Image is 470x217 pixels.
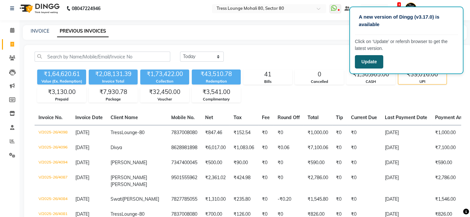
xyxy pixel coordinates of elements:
div: Voucher [141,97,189,102]
td: ₹90.00 [230,155,258,170]
div: ₹1,30,865.00 [347,70,395,79]
td: ₹0 [258,125,274,140]
span: [DATE] [75,145,89,150]
td: ₹0 [274,125,304,140]
span: 8 [397,2,401,7]
td: ₹424.98 [230,170,258,192]
td: ₹0 [347,170,381,192]
span: Last Payment Date [385,115,427,120]
span: [PERSON_NAME] [111,160,147,165]
div: Prepaid [38,97,86,102]
td: V/2025-26/4098 [35,125,71,140]
a: PREVIOUS INVOICES [57,25,109,37]
td: ₹0 [332,170,347,192]
div: CASH [347,79,395,85]
span: Tress [111,211,122,217]
span: [PERSON_NAME] [123,196,159,202]
div: UPI [398,79,447,85]
td: ₹2,786.00 [304,170,332,192]
td: 8628981898 [167,140,201,155]
td: -₹0.20 [274,192,304,207]
td: ₹0 [258,170,274,192]
span: Total [308,115,319,120]
span: Tax [234,115,242,120]
div: Package [89,97,137,102]
span: [DATE] [75,175,89,180]
span: Tip [336,115,343,120]
span: Swati [111,196,123,202]
td: ₹0 [347,155,381,170]
td: ₹1,545.80 [304,192,332,207]
td: [DATE] [381,155,431,170]
td: ₹6,017.00 [201,140,230,155]
span: [PERSON_NAME] [111,175,147,180]
td: ₹0 [332,140,347,155]
span: [DATE] [75,196,89,202]
div: ₹32,450.00 [141,87,189,97]
td: ₹2,361.02 [201,170,230,192]
td: ₹847.46 [201,125,230,140]
div: Invoice Total [89,79,138,84]
span: Client Name [111,115,138,120]
div: Bills [244,79,292,85]
span: [PERSON_NAME] [111,181,147,187]
td: 7827785055 [167,192,201,207]
div: ₹3,130.00 [38,87,86,97]
div: ₹2,08,131.39 [89,70,138,79]
td: ₹235.80 [230,192,258,207]
div: Cancelled [295,79,343,85]
a: 8 [395,6,399,11]
td: ₹7,100.06 [304,140,332,155]
td: ₹0 [347,140,381,155]
td: ₹1,000.00 [304,125,332,140]
div: 41 [244,70,292,79]
div: Collection [140,79,189,84]
span: Current Due [351,115,377,120]
td: ₹0 [347,192,381,207]
span: [DATE] [75,211,89,217]
span: Lounge-80 [122,130,144,135]
span: [DATE] [75,160,89,165]
span: Round Off [278,115,300,120]
td: [DATE] [381,170,431,192]
p: A new version of Dingg (v3.17.0) is available [359,13,454,28]
td: [DATE] [381,125,431,140]
td: ₹0 [332,192,347,207]
span: Lounge-80 [122,211,144,217]
div: Complimentary [192,97,240,102]
td: ₹0 [258,192,274,207]
img: Pardeep [405,3,417,14]
span: Net [205,115,213,120]
td: V/2025-26/4084 [35,192,71,207]
div: ₹39,016.00 [398,70,447,79]
td: ₹500.00 [201,155,230,170]
td: ₹0 [347,125,381,140]
td: ₹590.00 [304,155,332,170]
span: Tress [111,130,122,135]
td: ₹0 [258,155,274,170]
td: ₹152.54 [230,125,258,140]
td: ₹0.06 [274,140,304,155]
td: ₹1,083.06 [230,140,258,155]
td: 7837008080 [167,125,201,140]
div: ₹7,930.78 [89,87,137,97]
td: ₹0 [332,155,347,170]
span: Invoice Date [75,115,103,120]
div: ₹43,510.78 [192,70,241,79]
span: Fee [262,115,270,120]
td: 9501555962 [167,170,201,192]
td: [DATE] [381,140,431,155]
td: V/2025-26/4087 [35,170,71,192]
td: ₹0 [258,140,274,155]
span: [PERSON_NAME] [420,5,458,12]
a: INVOICE [31,28,49,34]
td: V/2025-26/4094 [35,155,71,170]
td: ₹0 [274,155,304,170]
div: ₹1,73,422.00 [140,70,189,79]
span: Invoice No. [38,115,63,120]
p: Click on ‘Update’ or refersh browser to get the latest version. [355,38,458,52]
td: ₹0 [274,170,304,192]
span: [DATE] [75,130,89,135]
td: V/2025-26/4096 [35,140,71,155]
td: ₹0 [332,125,347,140]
